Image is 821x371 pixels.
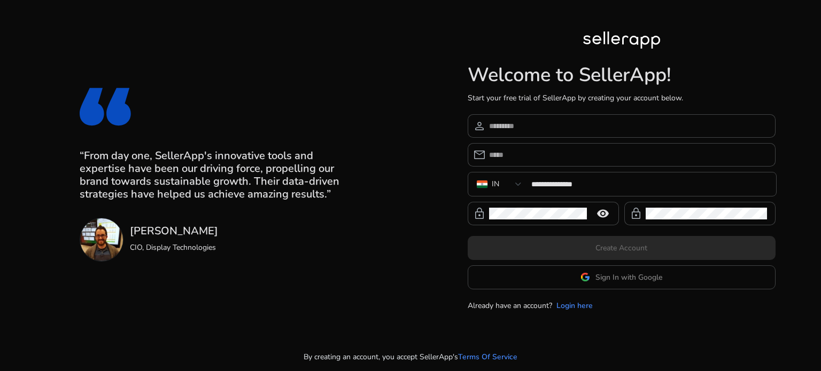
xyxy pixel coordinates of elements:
[473,148,486,161] span: email
[556,300,593,311] a: Login here
[473,120,486,132] span: person
[130,242,218,253] p: CIO, Display Technologies
[458,351,517,362] a: Terms Of Service
[492,178,499,190] div: IN
[468,92,776,104] p: Start your free trial of SellerApp by creating your account below.
[630,207,642,220] span: lock
[80,149,353,201] h3: “From day one, SellerApp's innovative tools and expertise have been our driving force, propelling...
[468,300,552,311] p: Already have an account?
[473,207,486,220] span: lock
[590,207,616,220] mat-icon: remove_red_eye
[468,64,776,86] h1: Welcome to SellerApp!
[130,225,218,238] h3: [PERSON_NAME]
